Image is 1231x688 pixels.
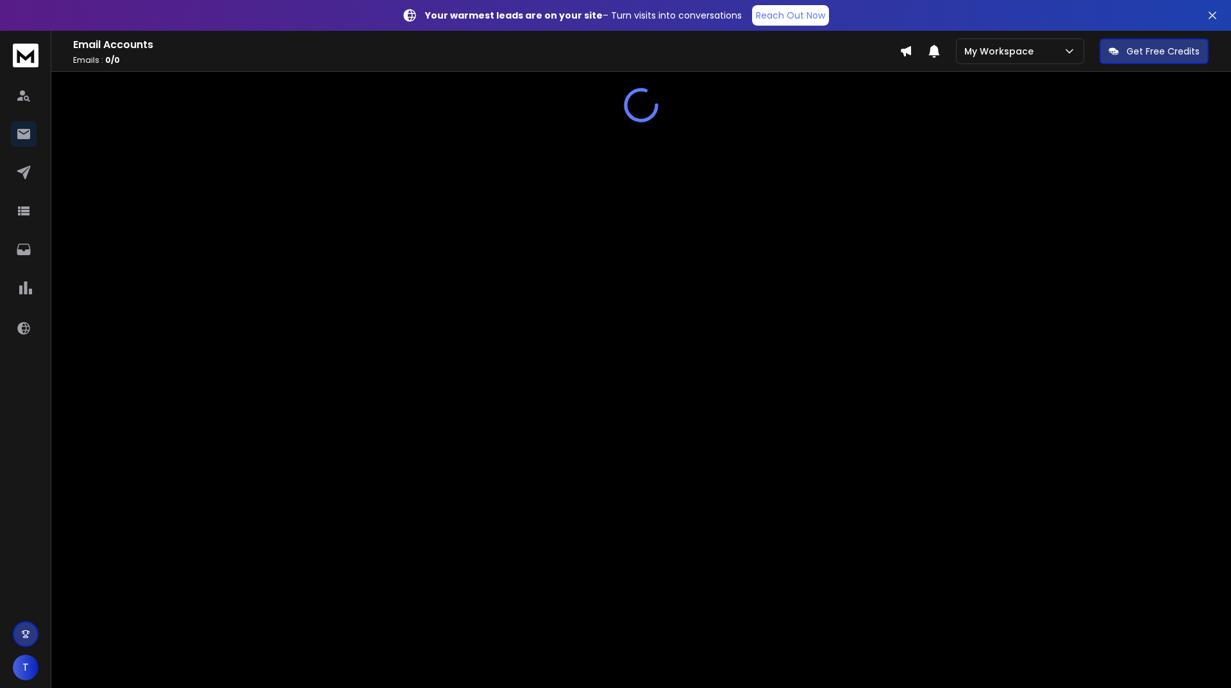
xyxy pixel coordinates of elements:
p: Reach Out Now [756,9,825,22]
a: Reach Out Now [752,5,829,26]
button: Get Free Credits [1100,38,1209,64]
p: – Turn visits into conversations [425,9,742,22]
button: T [13,655,38,680]
strong: Your warmest leads are on your site [425,9,603,22]
p: Emails : [73,55,900,65]
p: My Workspace [964,45,1039,58]
span: 0 / 0 [105,55,120,65]
img: logo [13,44,38,67]
h1: Email Accounts [73,37,900,53]
p: Get Free Credits [1126,45,1200,58]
